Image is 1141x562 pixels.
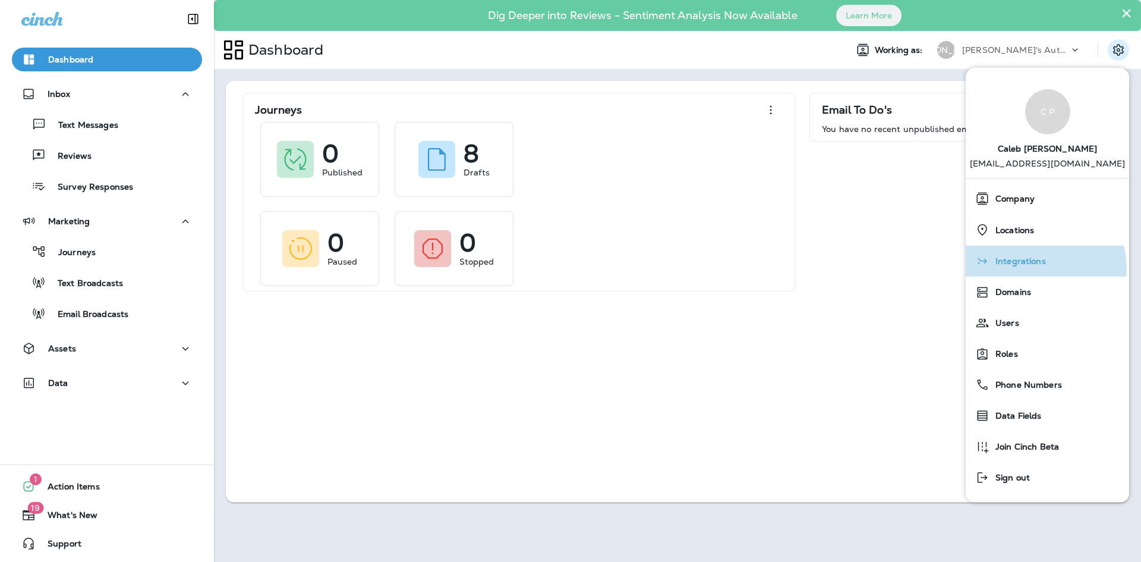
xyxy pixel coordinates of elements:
button: 19What's New [12,503,202,527]
p: [PERSON_NAME]'s Auto & Tire [962,45,1069,55]
a: Roles [970,342,1124,366]
span: Working as: [875,45,925,55]
span: Support [36,539,81,553]
p: Text Messages [46,120,118,131]
p: Dashboard [48,55,93,64]
p: Journeys [46,247,96,259]
a: Locations [970,218,1124,242]
button: Reviews [12,143,202,168]
button: Locations [966,214,1129,246]
button: Join Cinch Beta [966,431,1129,462]
span: Join Cinch Beta [989,442,1059,452]
p: 0 [322,147,339,159]
p: You have no recent unpublished email templates. Good job! [822,124,1066,134]
p: Dashboard [244,41,323,59]
span: Locations [989,225,1034,236]
p: Text Broadcasts [46,278,123,290]
div: C P [1025,89,1070,134]
span: Domains [989,287,1031,297]
p: Stopped [459,256,494,268]
button: Inbox [12,82,202,106]
p: Email To Do's [822,104,892,116]
button: Survey Responses [12,174,202,199]
span: Caleb [PERSON_NAME] [998,134,1098,159]
span: Users [989,318,1019,328]
a: Integrations [970,249,1124,273]
p: Journeys [255,104,302,116]
button: Close [1121,4,1132,23]
button: Dashboard [12,48,202,71]
p: Email Broadcasts [46,309,128,321]
button: Domains [966,277,1129,307]
span: Sign out [989,473,1030,483]
p: Published [322,167,363,178]
button: Support [12,532,202,555]
button: Phone Numbers [966,369,1129,400]
button: Assets [12,337,202,360]
button: Company [966,183,1129,214]
p: Dig Deeper into Reviews - Sentiment Analysis Now Available [453,14,832,17]
span: What's New [36,510,97,525]
button: Journeys [12,239,202,264]
button: Email Broadcasts [12,301,202,326]
p: Data [48,378,68,388]
a: Phone Numbers [970,373,1124,397]
p: Marketing [48,216,90,226]
span: Integrations [989,256,1046,266]
a: Users [970,311,1124,335]
p: Drafts [464,167,490,178]
button: Text Broadcasts [12,270,202,295]
button: Text Messages [12,112,202,137]
p: 8 [464,147,479,159]
button: Roles [966,338,1129,369]
span: 19 [27,502,43,514]
a: C PCaleb [PERSON_NAME] [EMAIL_ADDRESS][DOMAIN_NAME] [966,77,1129,178]
p: Reviews [46,151,92,162]
p: Survey Responses [46,182,133,193]
p: 0 [459,237,476,249]
button: Data Fields [966,400,1129,431]
button: Integrations [966,246,1129,277]
button: Data [12,371,202,395]
button: Collapse Sidebar [176,7,210,31]
a: Company [970,187,1124,211]
span: Action Items [36,482,100,496]
p: 0 [327,237,344,249]
button: Users [966,307,1129,338]
button: Settings [1108,39,1129,61]
button: 1Action Items [12,475,202,498]
div: [PERSON_NAME] [937,41,955,59]
button: Learn More [836,5,902,26]
p: Paused [327,256,358,268]
button: Marketing [12,209,202,233]
a: Domains [970,280,1124,304]
a: Data Fields [970,404,1124,428]
span: Phone Numbers [989,380,1062,390]
p: Inbox [48,89,70,99]
button: Sign out [966,462,1129,493]
span: Company [989,194,1035,204]
span: Roles [989,349,1018,359]
p: Assets [48,344,76,353]
span: Data Fields [989,411,1042,421]
p: [EMAIL_ADDRESS][DOMAIN_NAME] [970,159,1126,178]
span: 1 [30,473,42,485]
